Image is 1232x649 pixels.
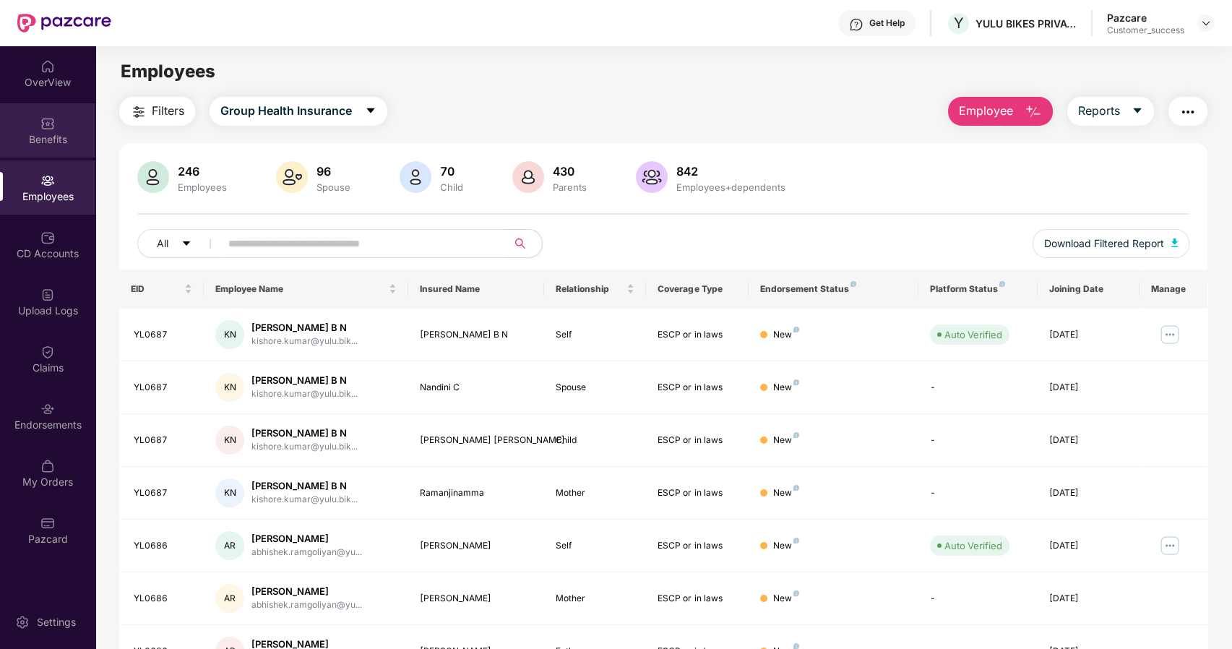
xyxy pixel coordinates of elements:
div: 96 [314,164,353,179]
div: KN [215,373,244,402]
div: ESCP or in laws [658,592,736,606]
span: Y [954,14,964,32]
span: caret-down [365,105,376,118]
div: AR [215,531,244,560]
img: svg+xml;base64,PHN2ZyB4bWxucz0iaHR0cDovL3d3dy53My5vcmcvMjAwMC9zdmciIHhtbG5zOnhsaW5rPSJodHRwOi8vd3... [400,161,431,193]
div: kishore.kumar@yulu.bik... [251,440,358,454]
div: New [773,539,799,553]
th: Joining Date [1038,270,1140,309]
div: [DATE] [1049,539,1128,553]
span: EID [131,283,182,295]
img: svg+xml;base64,PHN2ZyBpZD0iSG9tZSIgeG1sbnM9Imh0dHA6Ly93d3cudzMub3JnLzIwMDAvc3ZnIiB3aWR0aD0iMjAiIG... [40,59,55,74]
span: search [507,238,535,249]
div: New [773,486,799,500]
div: [PERSON_NAME] [420,539,533,553]
img: svg+xml;base64,PHN2ZyBpZD0iUGF6Y2FyZCIgeG1sbnM9Imh0dHA6Ly93d3cudzMub3JnLzIwMDAvc3ZnIiB3aWR0aD0iMj... [40,516,55,530]
div: Child [556,434,634,447]
img: New Pazcare Logo [17,14,111,33]
button: Employee [948,97,1053,126]
div: Self [556,328,634,342]
button: Reportscaret-down [1067,97,1154,126]
span: caret-down [181,238,191,250]
div: 430 [550,164,590,179]
button: search [507,229,543,258]
span: Filters [152,102,184,120]
div: Get Help [869,17,905,29]
th: Manage [1140,270,1207,309]
img: svg+xml;base64,PHN2ZyB4bWxucz0iaHR0cDovL3d3dy53My5vcmcvMjAwMC9zdmciIHhtbG5zOnhsaW5rPSJodHRwOi8vd3... [1025,103,1042,121]
img: svg+xml;base64,PHN2ZyB4bWxucz0iaHR0cDovL3d3dy53My5vcmcvMjAwMC9zdmciIHhtbG5zOnhsaW5rPSJodHRwOi8vd3... [276,161,308,193]
div: [DATE] [1049,592,1128,606]
div: [DATE] [1049,381,1128,395]
div: [PERSON_NAME] B N [251,321,358,335]
div: Parents [550,181,590,193]
div: YL0686 [134,539,193,553]
div: [PERSON_NAME] B N [420,328,533,342]
button: Filters [119,97,195,126]
div: KN [215,426,244,455]
div: Spouse [556,381,634,395]
img: svg+xml;base64,PHN2ZyB4bWxucz0iaHR0cDovL3d3dy53My5vcmcvMjAwMC9zdmciIHhtbG5zOnhsaW5rPSJodHRwOi8vd3... [636,161,668,193]
div: Mother [556,486,634,500]
div: abhishek.ramgoliyan@yu... [251,546,362,559]
div: ESCP or in laws [658,381,736,395]
div: [DATE] [1049,434,1128,447]
div: AR [215,584,244,613]
img: svg+xml;base64,PHN2ZyBpZD0iRHJvcGRvd24tMzJ4MzIiIHhtbG5zPSJodHRwOi8vd3d3LnczLm9yZy8yMDAwL3N2ZyIgd2... [1200,17,1212,29]
div: New [773,592,799,606]
button: Allcaret-down [137,229,225,258]
div: [PERSON_NAME] [420,592,533,606]
div: Platform Status [930,283,1026,295]
img: svg+xml;base64,PHN2ZyB4bWxucz0iaHR0cDovL3d3dy53My5vcmcvMjAwMC9zdmciIHdpZHRoPSI4IiBoZWlnaHQ9IjgiIH... [793,590,799,596]
button: Group Health Insurancecaret-down [210,97,387,126]
div: [PERSON_NAME] [PERSON_NAME] [420,434,533,447]
img: svg+xml;base64,PHN2ZyB4bWxucz0iaHR0cDovL3d3dy53My5vcmcvMjAwMC9zdmciIHdpZHRoPSI4IiBoZWlnaHQ9IjgiIH... [793,538,799,543]
div: YL0687 [134,328,193,342]
th: Coverage Type [646,270,748,309]
td: - [918,361,1038,414]
div: Pazcare [1107,11,1184,25]
div: kishore.kumar@yulu.bik... [251,335,358,348]
div: Auto Verified [944,538,1002,553]
span: Employee Name [215,283,385,295]
div: Self [556,539,634,553]
span: All [157,236,168,252]
div: Child [437,181,466,193]
div: [DATE] [1049,486,1128,500]
div: 842 [673,164,788,179]
img: svg+xml;base64,PHN2ZyB4bWxucz0iaHR0cDovL3d3dy53My5vcmcvMjAwMC9zdmciIHhtbG5zOnhsaW5rPSJodHRwOi8vd3... [137,161,169,193]
th: Relationship [544,270,646,309]
div: Employees+dependents [673,181,788,193]
img: svg+xml;base64,PHN2ZyBpZD0iU2V0dGluZy0yMHgyMCIgeG1sbnM9Imh0dHA6Ly93d3cudzMub3JnLzIwMDAvc3ZnIiB3aW... [15,615,30,629]
div: New [773,381,799,395]
div: YULU BIKES PRIVATE LIMITED [975,17,1077,30]
div: Nandini C [420,381,533,395]
td: - [918,572,1038,625]
div: 246 [175,164,230,179]
span: Relationship [556,283,624,295]
div: Settings [33,615,80,629]
img: svg+xml;base64,PHN2ZyB4bWxucz0iaHR0cDovL3d3dy53My5vcmcvMjAwMC9zdmciIHdpZHRoPSI4IiBoZWlnaHQ9IjgiIH... [999,281,1005,287]
span: caret-down [1132,105,1143,118]
div: New [773,434,799,447]
span: Employees [121,61,215,82]
div: [PERSON_NAME] [251,585,362,598]
img: svg+xml;base64,PHN2ZyB4bWxucz0iaHR0cDovL3d3dy53My5vcmcvMjAwMC9zdmciIHdpZHRoPSI4IiBoZWlnaHQ9IjgiIH... [793,643,799,649]
img: svg+xml;base64,PHN2ZyB4bWxucz0iaHR0cDovL3d3dy53My5vcmcvMjAwMC9zdmciIHhtbG5zOnhsaW5rPSJodHRwOi8vd3... [512,161,544,193]
img: svg+xml;base64,PHN2ZyB4bWxucz0iaHR0cDovL3d3dy53My5vcmcvMjAwMC9zdmciIHdpZHRoPSI4IiBoZWlnaHQ9IjgiIH... [850,281,856,287]
div: Ramanjinamma [420,486,533,500]
div: [PERSON_NAME] [251,532,362,546]
img: svg+xml;base64,PHN2ZyBpZD0iRW5kb3JzZW1lbnRzIiB4bWxucz0iaHR0cDovL3d3dy53My5vcmcvMjAwMC9zdmciIHdpZH... [40,402,55,416]
img: manageButton [1158,323,1181,346]
img: svg+xml;base64,PHN2ZyB4bWxucz0iaHR0cDovL3d3dy53My5vcmcvMjAwMC9zdmciIHdpZHRoPSIyNCIgaGVpZ2h0PSIyNC... [1179,103,1197,121]
div: YL0686 [134,592,193,606]
img: svg+xml;base64,PHN2ZyB4bWxucz0iaHR0cDovL3d3dy53My5vcmcvMjAwMC9zdmciIHhtbG5zOnhsaW5rPSJodHRwOi8vd3... [1171,238,1179,247]
div: Auto Verified [944,327,1002,342]
div: ESCP or in laws [658,486,736,500]
div: ESCP or in laws [658,434,736,447]
div: abhishek.ramgoliyan@yu... [251,598,362,612]
th: Insured Name [408,270,544,309]
div: YL0687 [134,434,193,447]
div: KN [215,320,244,349]
div: YL0687 [134,486,193,500]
